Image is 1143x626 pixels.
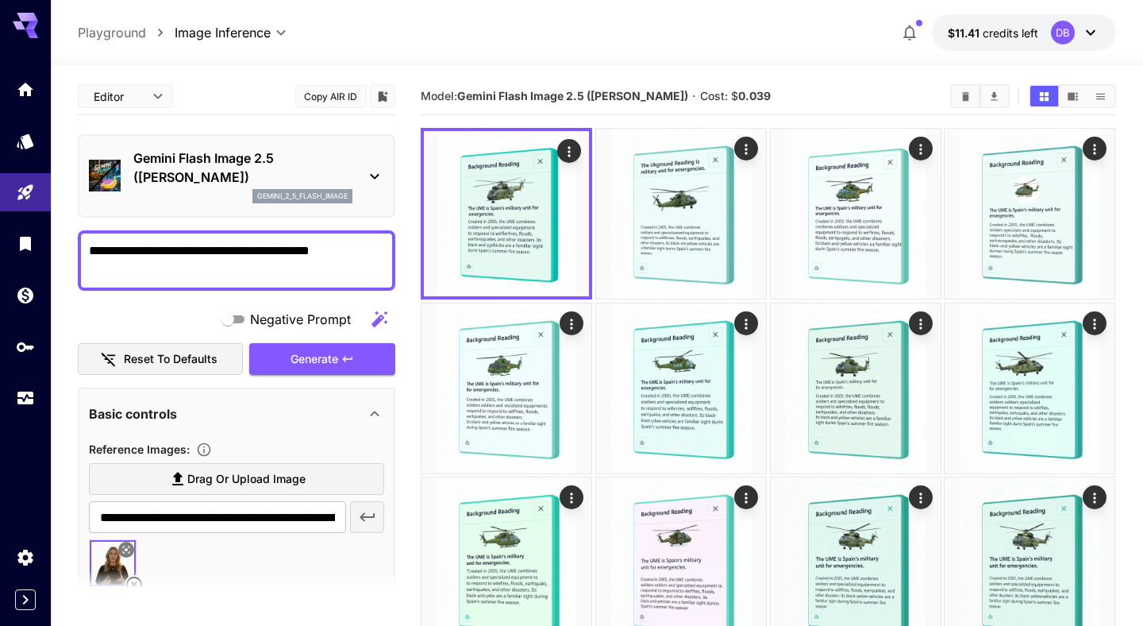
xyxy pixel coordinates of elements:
[945,129,1114,299] img: 2Q==
[1083,311,1107,335] div: Actions
[909,311,933,335] div: Actions
[15,589,36,610] button: Expand sidebar
[257,191,348,202] p: gemini_2_5_flash_image
[909,137,933,160] div: Actions
[950,84,1010,108] div: Clear AllDownload All
[983,26,1038,40] span: credits left
[692,87,696,106] p: ·
[932,14,1116,51] button: $11.40981DB
[560,485,584,509] div: Actions
[1059,86,1087,106] button: Show media in video view
[1087,86,1114,106] button: Show media in list view
[738,89,771,102] b: 0.039
[78,343,243,376] button: Reset to defaults
[16,79,35,99] div: Home
[249,343,395,376] button: Generate
[980,86,1008,106] button: Download All
[421,303,591,473] img: Z
[771,303,941,473] img: Z
[558,139,582,163] div: Actions
[596,303,766,473] img: 2Q==
[375,87,390,106] button: Add to library
[952,86,979,106] button: Clear All
[89,395,384,433] div: Basic controls
[596,129,766,299] img: Z
[16,131,35,151] div: Models
[295,85,367,108] button: Copy AIR ID
[16,388,35,408] div: Usage
[89,404,177,423] p: Basic controls
[945,303,1114,473] img: 9k=
[1051,21,1075,44] div: DB
[734,485,758,509] div: Actions
[457,89,688,102] b: Gemini Flash Image 2.5 ([PERSON_NAME])
[16,183,35,203] div: Playground
[89,142,384,210] div: Gemini Flash Image 2.5 ([PERSON_NAME])gemini_2_5_flash_image
[948,25,1038,41] div: $11.40981
[291,350,338,369] span: Generate
[424,131,589,296] img: 2Q==
[16,234,35,253] div: Library
[89,463,384,496] label: Drag or upload image
[16,547,35,567] div: Settings
[700,89,771,102] span: Cost: $
[909,485,933,509] div: Actions
[1029,84,1116,108] div: Show media in grid viewShow media in video viewShow media in list view
[16,337,35,357] div: API Keys
[560,311,584,335] div: Actions
[734,311,758,335] div: Actions
[175,23,271,42] span: Image Inference
[948,26,983,40] span: $11.41
[94,88,143,105] span: Editor
[1030,86,1058,106] button: Show media in grid view
[250,310,351,329] span: Negative Prompt
[421,89,688,102] span: Model:
[734,137,758,160] div: Actions
[16,285,35,305] div: Wallet
[187,469,306,489] span: Drag or upload image
[89,442,190,456] span: Reference Images :
[190,442,218,458] button: Upload a reference image to guide the result. This is needed for Image-to-Image or Inpainting. Su...
[1083,485,1107,509] div: Actions
[78,23,175,42] nav: breadcrumb
[1083,137,1107,160] div: Actions
[133,149,352,187] p: Gemini Flash Image 2.5 ([PERSON_NAME])
[771,129,941,299] img: Z
[78,23,146,42] a: Playground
